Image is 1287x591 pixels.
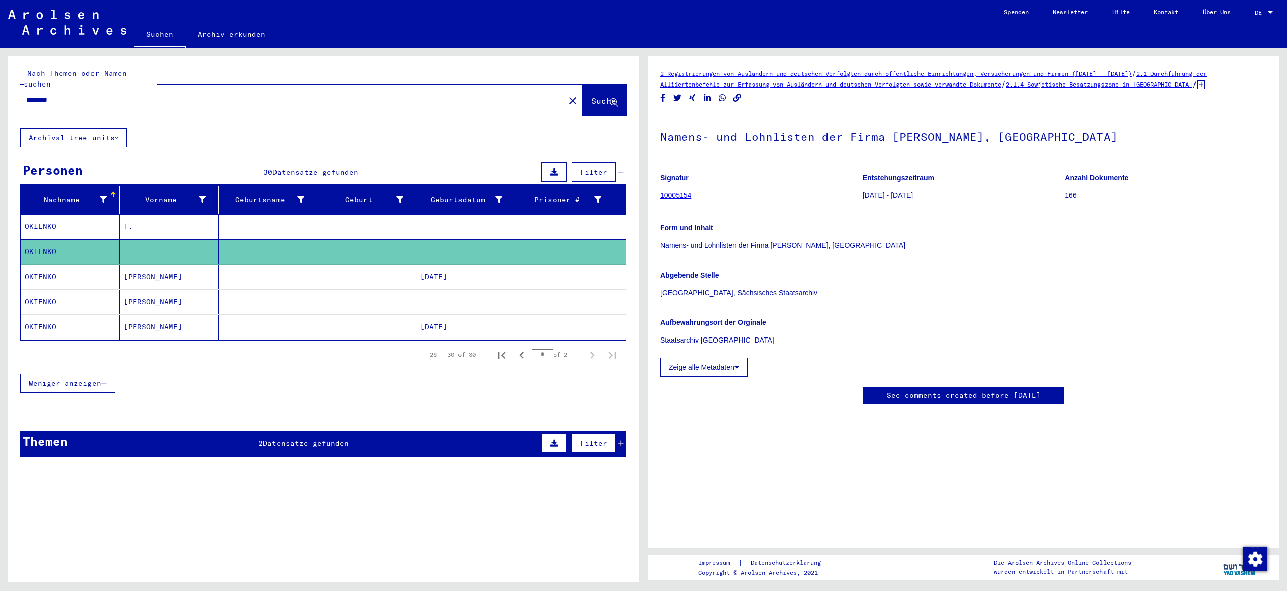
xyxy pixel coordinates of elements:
mat-header-cell: Vorname [120,186,219,214]
span: 30 [263,167,272,177]
a: 10005154 [660,191,691,199]
mat-header-cell: Geburt‏ [317,186,416,214]
img: Zustimmung ändern [1243,547,1267,571]
span: Datensätze gefunden [272,167,358,177]
span: 2 [258,439,263,448]
div: Geburt‏ [321,195,403,205]
mat-header-cell: Nachname [21,186,120,214]
div: Geburtsname [223,192,317,208]
div: Geburt‏ [321,192,416,208]
button: Share on LinkedIn [702,92,713,104]
button: Share on Xing [687,92,698,104]
button: Last page [602,345,622,365]
mat-header-cell: Prisoner # [515,186,626,214]
p: [DATE] - [DATE] [863,190,1065,201]
a: 2.1.4 Sowjetische Besatzungszone in [GEOGRAPHIC_DATA] [1006,80,1192,88]
div: Geburtsdatum [420,195,502,205]
mat-cell: [DATE] [416,265,515,289]
mat-label: Nach Themen oder Namen suchen [24,69,127,89]
mat-cell: [PERSON_NAME] [120,290,219,314]
b: Form und Inhalt [660,224,713,232]
button: Zeige alle Metadaten [660,358,748,377]
mat-icon: close [567,95,579,107]
p: wurden entwickelt in Partnerschaft mit [994,567,1131,576]
span: Suche [591,96,616,106]
a: 2 Registrierungen von Ausländern und deutschen Verfolgten durch öffentliche Einrichtungen, Versic... [660,70,1132,77]
div: of 2 [532,350,582,359]
div: Personen [23,161,83,179]
button: Clear [563,90,583,110]
div: Prisoner # [519,192,614,208]
a: Suchen [134,22,186,48]
div: Geburtsname [223,195,305,205]
b: Abgebende Stelle [660,271,719,279]
mat-cell: OKIENKO [21,214,120,239]
mat-cell: [PERSON_NAME] [120,265,219,289]
div: Geburtsdatum [420,192,515,208]
button: Share on WhatsApp [717,92,728,104]
button: Archival tree units [20,128,127,147]
mat-cell: OKIENKO [21,315,120,340]
button: Filter [572,162,616,182]
mat-cell: T. [120,214,219,239]
button: Previous page [512,345,532,365]
mat-cell: [DATE] [416,315,515,340]
div: Vorname [124,192,218,208]
img: yv_logo.png [1221,555,1259,580]
div: Nachname [25,195,107,205]
span: Weniger anzeigen [29,379,101,388]
b: Entstehungszeitraum [863,174,934,182]
p: Die Arolsen Archives Online-Collections [994,558,1131,567]
button: Copy link [732,92,743,104]
h1: Namens- und Lohnlisten der Firma [PERSON_NAME], [GEOGRAPHIC_DATA] [660,114,1267,158]
a: Datenschutzerklärung [743,558,833,568]
button: Weniger anzeigen [20,374,115,393]
div: Nachname [25,192,119,208]
mat-header-cell: Geburtsdatum [416,186,515,214]
button: Next page [582,345,602,365]
img: Arolsen_neg.svg [8,10,126,35]
span: Filter [580,167,607,177]
b: Anzahl Dokumente [1065,174,1128,182]
mat-cell: OKIENKO [21,290,120,314]
mat-cell: [PERSON_NAME] [120,315,219,340]
b: Signatur [660,174,689,182]
p: Staatsarchiv [GEOGRAPHIC_DATA] [660,335,1267,346]
mat-cell: OKIENKO [21,265,120,289]
div: | [698,558,833,568]
p: Namens- und Lohnlisten der Firma [PERSON_NAME], [GEOGRAPHIC_DATA] [660,240,1267,251]
div: Vorname [124,195,206,205]
mat-header-cell: Geburtsname [219,186,318,214]
p: 166 [1065,190,1267,201]
span: / [1132,69,1136,78]
button: Filter [572,434,616,453]
mat-cell: OKIENKO [21,239,120,264]
div: 26 – 30 of 30 [430,350,476,359]
span: Datensätze gefunden [263,439,349,448]
button: Share on Twitter [672,92,683,104]
button: Suche [583,85,627,116]
p: [GEOGRAPHIC_DATA], Sächsisches Staatsarchiv [660,288,1267,298]
button: First page [492,345,512,365]
div: Prisoner # [519,195,601,205]
a: Impressum [698,558,738,568]
span: Filter [580,439,607,448]
button: Share on Facebook [658,92,668,104]
span: DE [1255,9,1266,16]
div: Themen [23,432,68,450]
b: Aufbewahrungsort der Orginale [660,318,766,326]
a: See comments created before [DATE] [887,390,1041,401]
span: / [1001,79,1006,89]
p: Copyright © Arolsen Archives, 2021 [698,568,833,577]
a: Archiv erkunden [186,22,278,46]
span: / [1192,79,1197,89]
